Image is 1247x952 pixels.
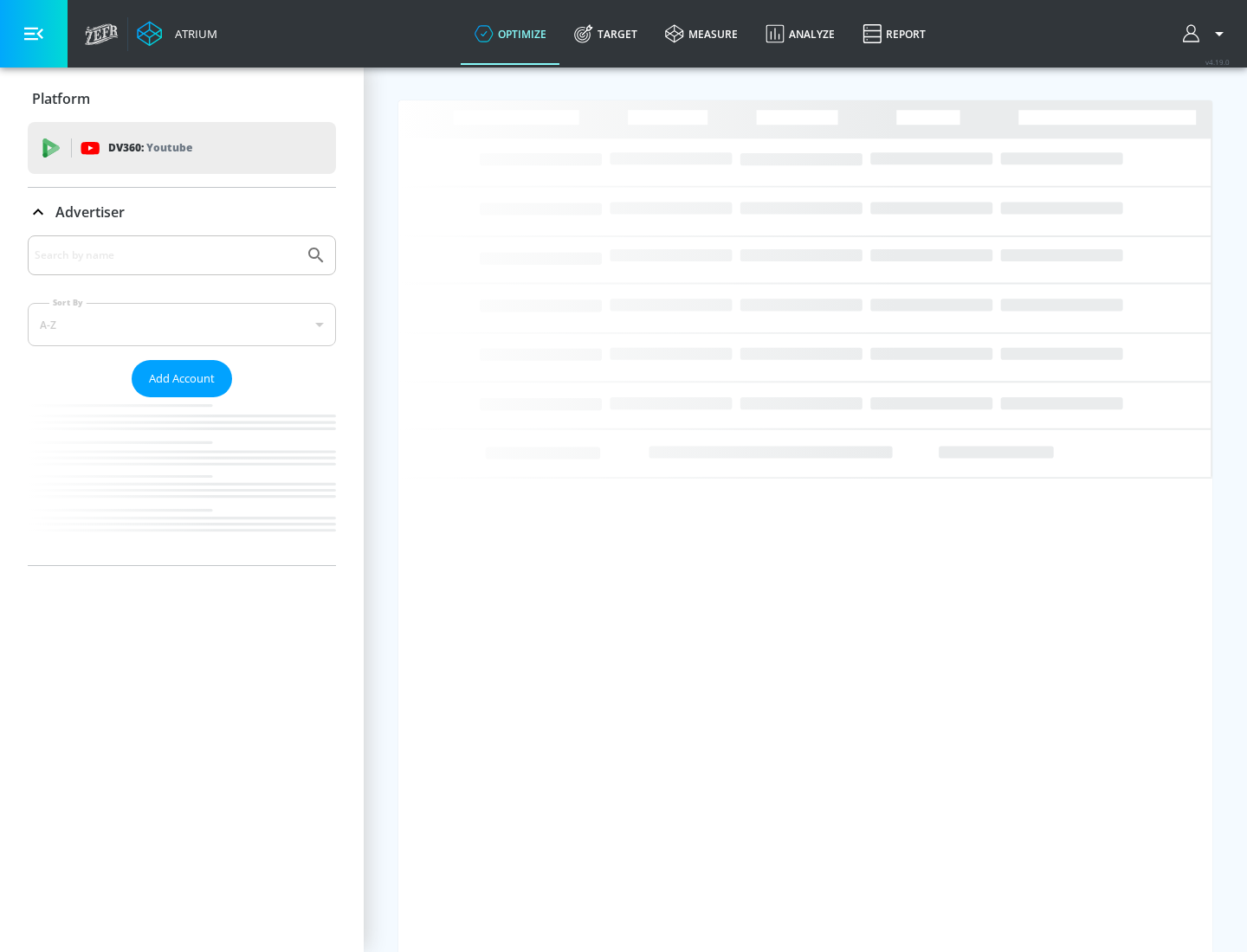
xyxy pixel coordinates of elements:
[35,244,297,267] input: Search by name
[28,188,336,236] div: Advertiser
[849,3,940,65] a: Report
[28,235,336,565] div: Advertiser
[651,3,752,65] a: measure
[49,297,87,308] label: Sort By
[28,122,336,174] div: DV360: Youtube
[149,369,215,389] span: Add Account
[560,3,651,65] a: Target
[108,138,192,158] p: DV360:
[132,360,232,397] button: Add Account
[55,203,125,222] p: Advertiser
[752,3,849,65] a: Analyze
[32,89,90,108] p: Platform
[28,397,336,565] nav: list of Advertiser
[28,74,336,123] div: Platform
[137,21,217,47] a: Atrium
[146,138,192,157] p: Youtube
[28,303,336,346] div: A-Z
[168,26,217,42] div: Atrium
[1205,57,1230,67] span: v 4.19.0
[461,3,560,65] a: optimize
